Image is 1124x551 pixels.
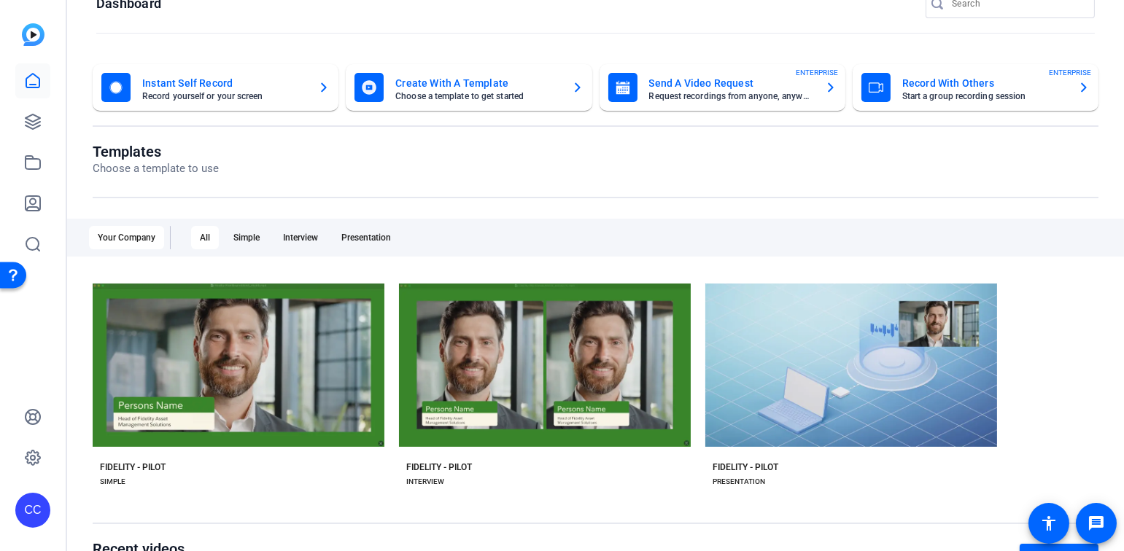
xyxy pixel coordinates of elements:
[333,226,400,249] div: Presentation
[1049,67,1091,78] span: ENTERPRISE
[796,67,838,78] span: ENTERPRISE
[853,64,1098,111] button: Record With OthersStart a group recording sessionENTERPRISE
[142,74,306,92] mat-card-title: Instant Self Record
[649,74,813,92] mat-card-title: Send A Video Request
[191,226,219,249] div: All
[346,64,592,111] button: Create With A TemplateChoose a template to get started
[902,74,1066,92] mat-card-title: Record With Others
[1088,515,1105,532] mat-icon: message
[406,461,472,473] div: FIDELITY - PILOT
[395,92,559,101] mat-card-subtitle: Choose a template to get started
[1040,515,1058,532] mat-icon: accessibility
[600,64,845,111] button: Send A Video RequestRequest recordings from anyone, anywhereENTERPRISE
[649,92,813,101] mat-card-subtitle: Request recordings from anyone, anywhere
[100,461,166,473] div: FIDELITY - PILOT
[902,92,1066,101] mat-card-subtitle: Start a group recording session
[100,476,125,488] div: SIMPLE
[713,461,778,473] div: FIDELITY - PILOT
[406,476,444,488] div: INTERVIEW
[93,64,338,111] button: Instant Self RecordRecord yourself or your screen
[22,23,44,46] img: blue-gradient.svg
[15,493,50,528] div: CC
[395,74,559,92] mat-card-title: Create With A Template
[89,226,164,249] div: Your Company
[274,226,327,249] div: Interview
[93,143,219,160] h1: Templates
[713,476,765,488] div: PRESENTATION
[93,160,219,177] p: Choose a template to use
[225,226,268,249] div: Simple
[142,92,306,101] mat-card-subtitle: Record yourself or your screen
